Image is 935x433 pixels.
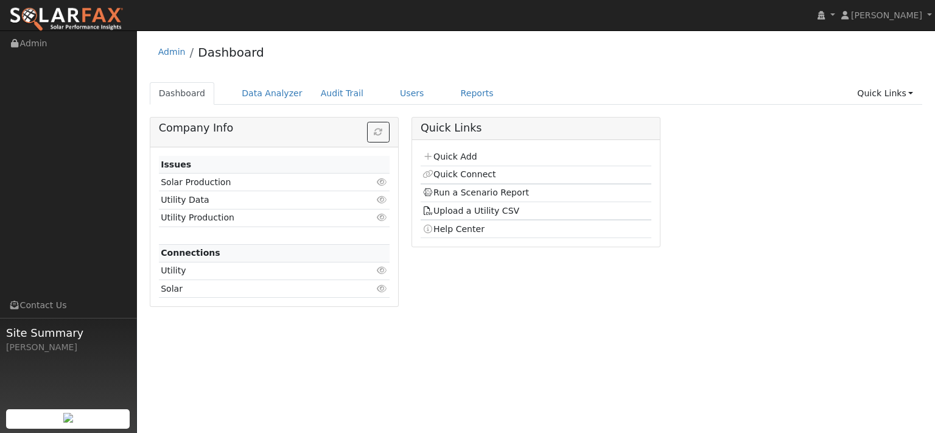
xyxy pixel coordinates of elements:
[158,47,186,57] a: Admin
[9,7,124,32] img: SolarFax
[377,284,388,293] i: Click to view
[312,82,373,105] a: Audit Trail
[452,82,503,105] a: Reports
[161,248,220,258] strong: Connections
[422,224,485,234] a: Help Center
[848,82,922,105] a: Quick Links
[422,206,519,216] a: Upload a Utility CSV
[161,160,191,169] strong: Issues
[422,152,477,161] a: Quick Add
[6,341,130,354] div: [PERSON_NAME]
[422,188,529,197] a: Run a Scenario Report
[159,209,352,227] td: Utility Production
[421,122,651,135] h5: Quick Links
[391,82,433,105] a: Users
[63,413,73,423] img: retrieve
[233,82,312,105] a: Data Analyzer
[159,280,352,298] td: Solar
[851,10,922,20] span: [PERSON_NAME]
[377,213,388,222] i: Click to view
[377,266,388,275] i: Click to view
[159,174,352,191] td: Solar Production
[159,191,352,209] td: Utility Data
[150,82,215,105] a: Dashboard
[159,262,352,280] td: Utility
[159,122,390,135] h5: Company Info
[422,169,496,179] a: Quick Connect
[377,195,388,204] i: Click to view
[377,178,388,186] i: Click to view
[198,45,264,60] a: Dashboard
[6,325,130,341] span: Site Summary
